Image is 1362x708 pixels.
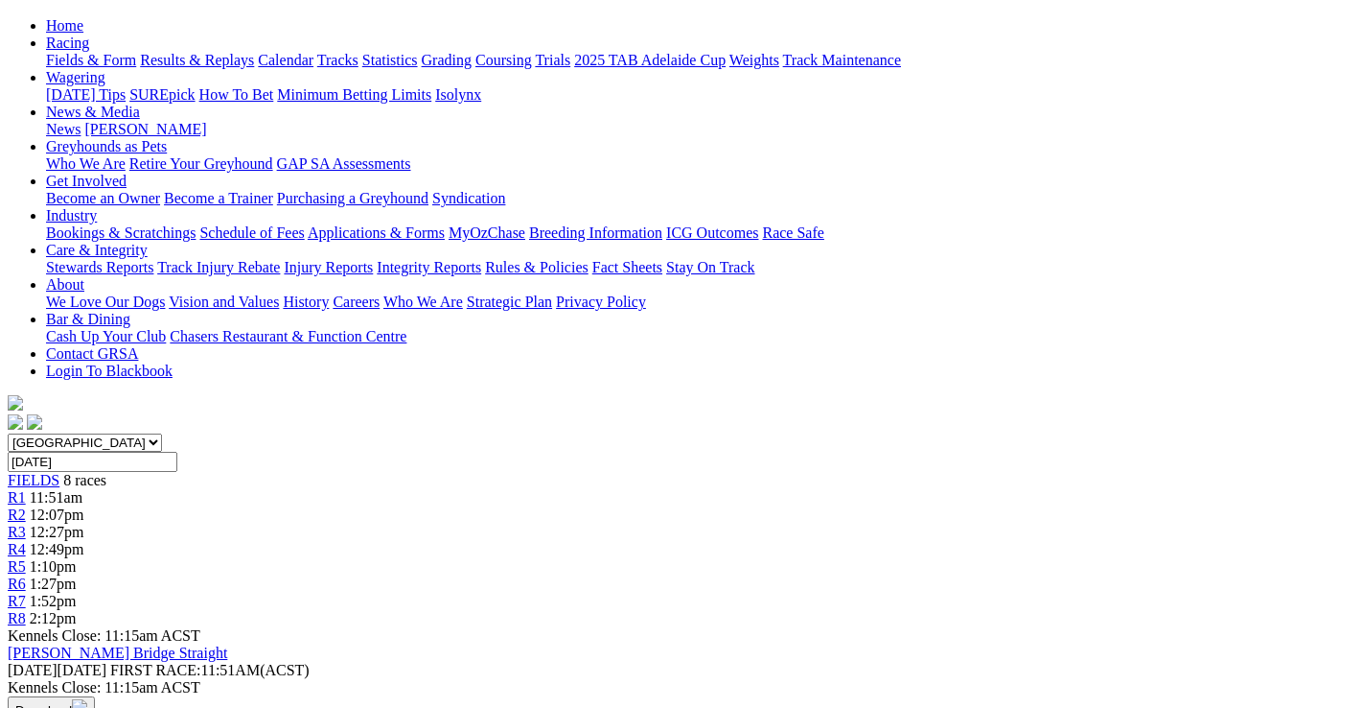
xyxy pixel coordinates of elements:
div: Wagering [46,86,1354,104]
a: Weights [729,52,779,68]
a: Race Safe [762,224,823,241]
span: [DATE] [8,662,106,678]
span: 1:52pm [30,593,77,609]
a: ICG Outcomes [666,224,758,241]
a: Retire Your Greyhound [129,155,273,172]
a: GAP SA Assessments [277,155,411,172]
a: Injury Reports [284,259,373,275]
span: 8 races [63,472,106,488]
span: FIRST RACE: [110,662,200,678]
a: Industry [46,207,97,224]
div: Greyhounds as Pets [46,155,1354,173]
a: Grading [422,52,472,68]
a: R2 [8,507,26,523]
a: Bookings & Scratchings [46,224,196,241]
div: About [46,294,1354,311]
a: R5 [8,558,26,575]
input: Select date [8,452,177,472]
a: We Love Our Dogs [46,294,165,310]
a: Integrity Reports [377,259,481,275]
a: Schedule of Fees [199,224,304,241]
a: [PERSON_NAME] [84,121,206,137]
a: Become an Owner [46,190,160,206]
a: Bar & Dining [46,311,130,327]
a: Calendar [258,52,313,68]
div: Bar & Dining [46,328,1354,345]
div: Care & Integrity [46,259,1354,276]
a: Rules & Policies [485,259,589,275]
a: Breeding Information [529,224,662,241]
a: Care & Integrity [46,242,148,258]
span: 2:12pm [30,610,77,626]
a: 2025 TAB Adelaide Cup [574,52,726,68]
span: 11:51AM(ACST) [110,662,310,678]
div: Get Involved [46,190,1354,207]
a: Coursing [475,52,532,68]
a: Trials [535,52,570,68]
a: Cash Up Your Club [46,328,166,344]
a: R6 [8,576,26,592]
span: 1:27pm [30,576,77,592]
a: R1 [8,489,26,506]
a: Greyhounds as Pets [46,138,167,154]
a: R4 [8,541,26,557]
a: Vision and Values [169,294,279,310]
a: Track Injury Rebate [157,259,280,275]
a: Wagering [46,69,105,85]
span: [DATE] [8,662,58,678]
img: twitter.svg [27,414,42,430]
a: History [283,294,329,310]
a: [PERSON_NAME] Bridge Straight [8,645,227,661]
a: Track Maintenance [783,52,901,68]
img: logo-grsa-white.png [8,395,23,411]
a: Fact Sheets [592,259,662,275]
a: [DATE] Tips [46,86,126,103]
a: Get Involved [46,173,127,189]
span: 11:51am [30,489,82,506]
div: News & Media [46,121,1354,138]
a: SUREpick [129,86,195,103]
a: Become a Trainer [164,190,273,206]
a: Fields & Form [46,52,136,68]
a: Syndication [432,190,505,206]
a: FIELDS [8,472,59,488]
img: facebook.svg [8,414,23,430]
a: Applications & Forms [308,224,445,241]
a: MyOzChase [449,224,525,241]
a: Isolynx [435,86,481,103]
a: Strategic Plan [467,294,552,310]
a: Results & Replays [140,52,254,68]
a: About [46,276,84,293]
a: Privacy Policy [556,294,646,310]
a: News & Media [46,104,140,120]
div: Kennels Close: 11:15am ACST [8,679,1354,696]
div: Racing [46,52,1354,69]
span: Kennels Close: 11:15am ACST [8,627,200,644]
a: Careers [333,294,380,310]
a: Minimum Betting Limits [277,86,431,103]
a: R3 [8,524,26,540]
span: 12:07pm [30,507,84,523]
a: Statistics [362,52,418,68]
a: Purchasing a Greyhound [277,190,428,206]
a: R8 [8,610,26,626]
a: R7 [8,593,26,609]
span: 12:27pm [30,524,84,540]
a: Login To Blackbook [46,363,173,379]
a: Chasers Restaurant & Function Centre [170,328,406,344]
a: Tracks [317,52,358,68]
span: 1:10pm [30,558,77,575]
span: 12:49pm [30,541,84,557]
a: Stay On Track [666,259,754,275]
a: Stewards Reports [46,259,153,275]
a: Who We Are [383,294,463,310]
